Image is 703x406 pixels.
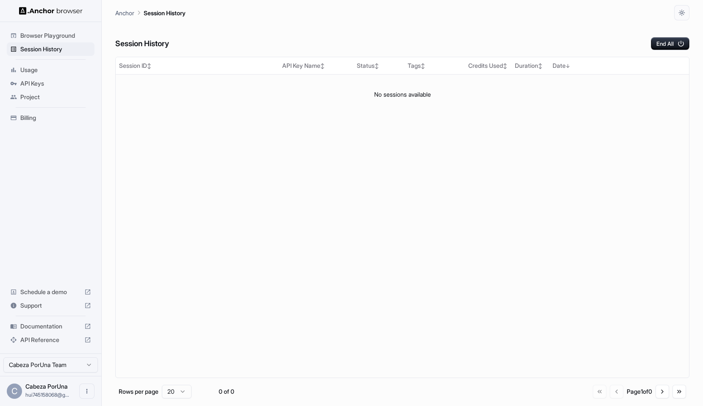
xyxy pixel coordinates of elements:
[553,61,625,70] div: Date
[20,114,91,122] span: Billing
[7,77,94,90] div: API Keys
[320,63,325,69] span: ↕
[79,384,94,399] button: Open menu
[515,61,546,70] div: Duration
[408,61,461,70] div: Tags
[205,387,247,396] div: 0 of 0
[357,61,401,70] div: Status
[7,29,94,42] div: Browser Playground
[627,387,652,396] div: Page 1 of 0
[115,8,134,17] p: Anchor
[20,301,81,310] span: Support
[566,63,570,69] span: ↓
[20,66,91,74] span: Usage
[119,387,158,396] p: Rows per page
[20,79,91,88] span: API Keys
[282,61,350,70] div: API Key Name
[7,42,94,56] div: Session History
[20,336,81,344] span: API Reference
[20,288,81,296] span: Schedule a demo
[7,111,94,125] div: Billing
[20,93,91,101] span: Project
[147,63,151,69] span: ↕
[116,74,689,115] td: No sessions available
[375,63,379,69] span: ↕
[115,8,186,17] nav: breadcrumb
[20,31,91,40] span: Browser Playground
[7,63,94,77] div: Usage
[7,320,94,333] div: Documentation
[7,90,94,104] div: Project
[651,37,689,50] button: End All
[468,61,508,70] div: Credits Used
[144,8,186,17] p: Session History
[503,63,507,69] span: ↕
[7,333,94,347] div: API Reference
[115,38,169,50] h6: Session History
[7,299,94,312] div: Support
[20,45,91,53] span: Session History
[20,322,81,331] span: Documentation
[19,7,83,15] img: Anchor Logo
[421,63,425,69] span: ↕
[25,383,68,390] span: Cabeza PorUna
[25,392,69,398] span: hui745158068@gmail.com
[538,63,542,69] span: ↕
[119,61,275,70] div: Session ID
[7,384,22,399] div: C
[7,285,94,299] div: Schedule a demo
